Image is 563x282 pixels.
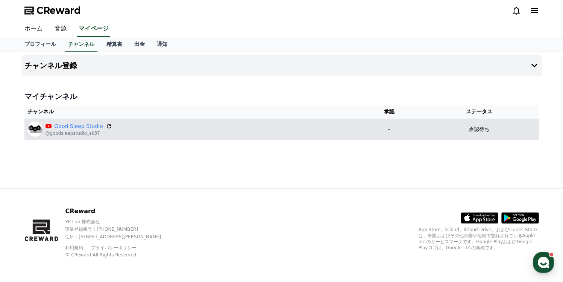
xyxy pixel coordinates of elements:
a: Messages [50,220,97,238]
p: App Store、iCloud、iCloud Drive、およびiTunes Storeは、米国およびその他の国や地域で登録されているApple Inc.のサービスマークです。Google P... [419,227,539,251]
span: CReward [36,5,81,17]
p: 承認待ち [469,125,490,133]
a: 音源 [49,21,73,37]
th: チャンネル [24,105,359,119]
span: Home [19,231,32,237]
a: Settings [97,220,144,238]
h4: チャンネル登録 [24,61,77,70]
p: - [361,125,416,133]
th: 承認 [358,105,419,119]
h4: マイチャンネル [24,91,539,102]
span: Messages [62,231,85,237]
a: プロフィール [18,37,62,52]
span: Settings [111,231,130,237]
p: 事業登録番号 : [PHONE_NUMBER] [65,226,174,232]
p: © CReward All Rights Reserved. [65,252,174,258]
p: CReward [65,207,174,216]
button: チャンネル登録 [21,55,542,76]
a: プライバシーポリシー [91,245,136,250]
a: 利用規約 [65,245,89,250]
a: 精算書 [100,37,128,52]
a: チャンネル [65,37,97,52]
a: 通知 [151,37,173,52]
a: CReward [24,5,81,17]
a: 出金 [128,37,151,52]
a: Good Sleep Studio [55,122,103,130]
p: 住所 : [STREET_ADDRESS][PERSON_NAME] [65,234,174,240]
a: マイページ [77,21,110,37]
a: Home [2,220,50,238]
p: YP Lab 株式会社 [65,219,174,225]
p: @goodsleepstudio_sk37 [46,130,112,136]
img: Good Sleep Studio [27,122,42,137]
a: ホーム [18,21,49,37]
th: ステータス [420,105,539,119]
